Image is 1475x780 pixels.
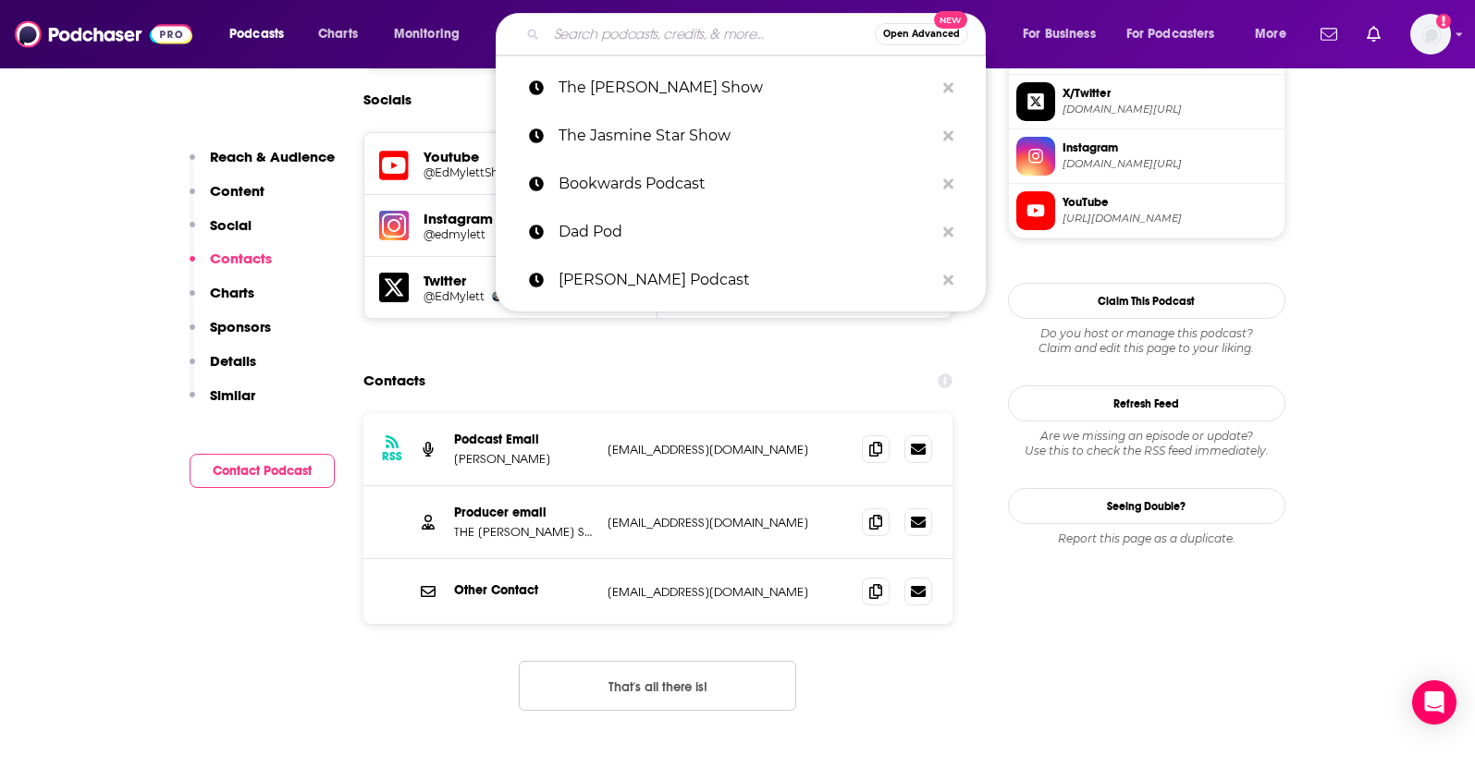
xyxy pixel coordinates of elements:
a: The [PERSON_NAME] Show [496,64,986,112]
span: Logged in as kochristina [1410,14,1451,55]
button: Charts [190,284,254,318]
button: open menu [1010,19,1119,49]
h5: Instagram [424,210,576,227]
img: User Profile [1410,14,1451,55]
button: Refresh Feed [1008,385,1285,421]
span: New [934,11,967,29]
button: Contact Podcast [190,454,335,488]
p: Other Contact [454,582,593,598]
a: X/Twitter[DOMAIN_NAME][URL] [1016,82,1277,121]
span: Do you host or manage this podcast? [1008,326,1285,341]
p: [EMAIL_ADDRESS][DOMAIN_NAME] [608,584,848,600]
a: Charts [306,19,369,49]
h5: Youtube [424,148,576,165]
button: Details [190,352,256,386]
p: [EMAIL_ADDRESS][DOMAIN_NAME] [608,515,848,530]
span: More [1255,21,1286,47]
button: open menu [1242,19,1309,49]
button: open menu [216,19,308,49]
a: [PERSON_NAME] Podcast [496,256,986,304]
div: Search podcasts, credits, & more... [513,13,1003,55]
button: Nothing here. [519,661,796,711]
a: Bookwards Podcast [496,160,986,208]
p: Sponsors [210,318,271,335]
img: iconImage [379,211,409,240]
a: Show notifications dropdown [1359,18,1388,50]
span: Charts [318,21,358,47]
p: Bookwards Podcast [559,160,934,208]
button: Contacts [190,250,272,284]
p: Dad Pod [559,208,934,256]
button: Claim This Podcast [1008,283,1285,319]
a: @EdMylettShow [424,165,576,179]
img: Ed Mylett [492,291,502,301]
p: [PERSON_NAME] [454,451,593,467]
p: [EMAIL_ADDRESS][DOMAIN_NAME] [608,442,848,457]
span: Monitoring [394,21,460,47]
a: @edmylett [424,227,576,241]
span: https://www.youtube.com/@EdMylettShow [1063,212,1277,225]
span: For Business [1023,21,1096,47]
div: Are we missing an episode or update? Use this to check the RSS feed immediately. [1008,429,1285,458]
button: open menu [1114,19,1242,49]
p: Charts [210,284,254,301]
span: Podcasts [229,21,284,47]
h2: Socials [363,82,412,117]
div: Claim and edit this page to your liking. [1008,326,1285,356]
p: Contacts [210,250,272,267]
input: Search podcasts, credits, & more... [547,19,875,49]
button: open menu [381,19,484,49]
span: Instagram [1063,140,1277,156]
a: Seeing Double? [1008,488,1285,524]
span: YouTube [1063,194,1277,211]
div: Report this page as a duplicate. [1008,531,1285,546]
img: Podchaser - Follow, Share and Rate Podcasts [15,17,192,52]
p: Reach & Audience [210,148,335,165]
p: Details [210,352,256,370]
h5: Twitter [424,272,576,289]
p: THE [PERSON_NAME] SHOW [454,524,593,540]
p: Similar [210,386,255,404]
a: YouTube[URL][DOMAIN_NAME] [1016,191,1277,230]
svg: Add a profile image [1436,14,1451,29]
p: Producer email [454,505,593,520]
h3: RSS [382,449,402,464]
button: Open AdvancedNew [875,23,968,45]
a: Instagram[DOMAIN_NAME][URL] [1016,137,1277,176]
p: The Ed Mylett Show [559,64,934,112]
a: The Jasmine Star Show [496,112,986,160]
p: Podcast Email [454,432,593,447]
a: Dad Pod [496,208,986,256]
p: Social [210,216,252,234]
div: Open Intercom Messenger [1412,680,1457,725]
span: X/Twitter [1063,85,1277,102]
button: Sponsors [190,318,271,352]
span: twitter.com/EdMylett [1063,103,1277,116]
span: Open Advanced [883,30,960,39]
a: Show notifications dropdown [1313,18,1345,50]
p: The Jasmine Star Show [559,112,934,160]
button: Content [190,182,264,216]
p: Content [210,182,264,200]
button: Reach & Audience [190,148,335,182]
p: Lila Rose Podcast [559,256,934,304]
button: Show profile menu [1410,14,1451,55]
a: @EdMylett [424,289,485,303]
h2: Contacts [363,363,425,398]
button: Similar [190,386,255,420]
span: For Podcasters [1126,21,1215,47]
span: instagram.com/edmylett [1063,157,1277,171]
button: Social [190,216,252,250]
